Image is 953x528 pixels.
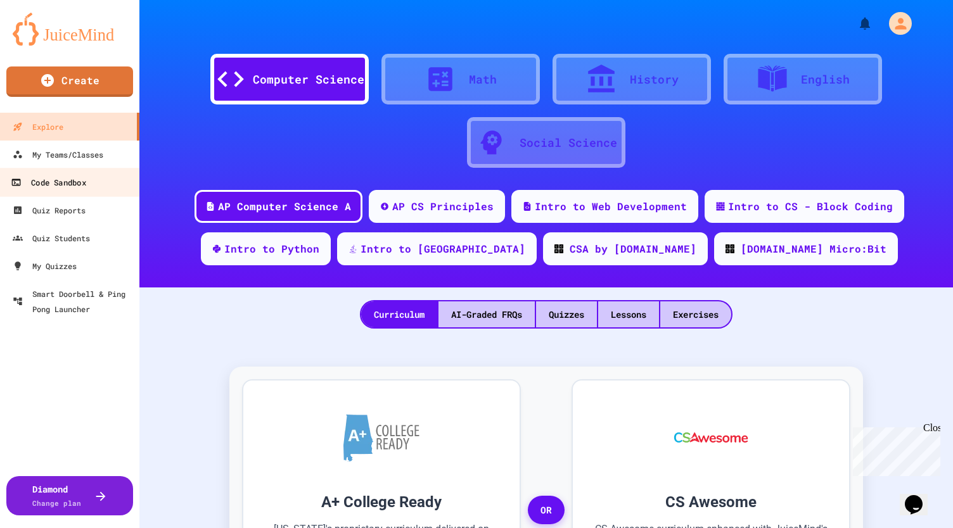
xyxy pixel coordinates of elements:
div: My Teams/Classes [13,147,103,162]
div: Explore [13,119,63,134]
iframe: chat widget [848,422,940,476]
span: Change plan [32,498,81,508]
img: CS Awesome [662,399,761,475]
div: Code Sandbox [11,175,86,191]
div: Lessons [598,301,659,327]
div: Intro to Python [224,241,319,256]
a: Create [6,66,133,97]
div: Math [469,71,497,88]
img: CODE_logo_RGB.png [726,244,734,253]
div: CSA by [DOMAIN_NAME] [570,241,696,256]
div: Chat with us now!Close [5,5,87,80]
span: OR [528,496,565,525]
div: Social Science [520,134,617,151]
div: Diamond [32,482,81,509]
div: AP CS Principles [392,199,494,214]
div: AP Computer Science A [218,199,351,214]
div: History [630,71,679,88]
div: Quiz Reports [13,203,86,218]
div: Intro to Web Development [535,199,687,214]
div: Smart Doorbell & Ping Pong Launcher [13,286,134,317]
img: CODE_logo_RGB.png [554,244,563,253]
div: Curriculum [361,301,437,327]
div: Intro to CS - Block Coding [728,199,893,214]
div: Exercises [660,301,731,327]
button: DiamondChange plan [6,476,133,515]
div: [DOMAIN_NAME] Micro:Bit [741,241,886,256]
div: Computer Science [253,71,364,88]
div: AI-Graded FRQs [438,301,535,327]
img: logo-orange.svg [13,13,127,46]
div: My Quizzes [13,258,77,273]
div: My Account [876,9,915,38]
div: Quiz Students [13,230,90,246]
img: A+ College Ready [343,414,419,462]
div: My Notifications [834,13,876,34]
iframe: chat widget [900,477,940,515]
h3: CS Awesome [592,491,830,513]
div: Quizzes [536,301,597,327]
div: English [801,71,850,88]
h3: A+ College Ready [262,491,501,513]
div: Intro to [GEOGRAPHIC_DATA] [361,241,525,256]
